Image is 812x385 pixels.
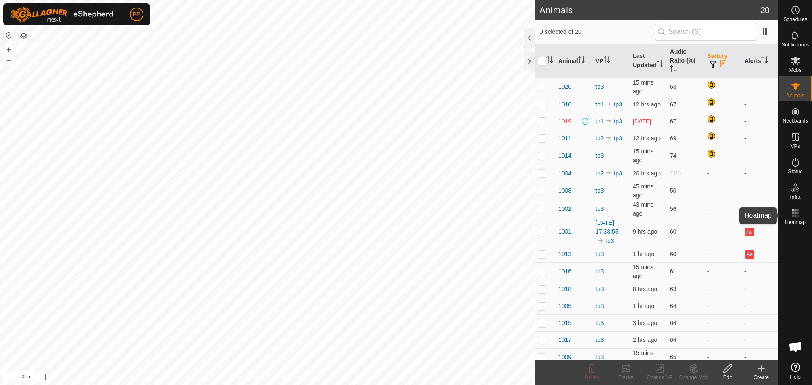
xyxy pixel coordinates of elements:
[790,374,801,380] span: Help
[614,101,622,108] a: tp3
[670,251,677,257] span: 60
[670,228,677,235] span: 60
[606,238,614,244] a: tp3
[741,96,778,113] td: -
[741,348,778,366] td: -
[790,194,800,199] span: Infra
[741,182,778,200] td: -
[704,165,741,182] td: -
[595,83,604,90] a: tp3
[633,303,654,309] span: 31 Aug 2025, 6:51 pm
[592,44,629,78] th: VP
[633,183,653,199] span: 31 Aug 2025, 7:11 pm
[558,336,571,344] span: 1017
[741,147,778,165] td: -
[704,200,741,218] td: -
[670,101,677,108] span: 67
[633,319,657,326] span: 31 Aug 2025, 4:27 pm
[785,220,806,225] span: Heatmap
[133,10,141,19] span: BB
[595,205,604,212] a: tp3
[670,354,677,360] span: 65
[614,170,622,177] a: tp3
[704,331,741,348] td: -
[19,31,29,41] button: Map Layers
[745,250,754,259] button: Ae
[633,286,657,292] span: 31 Aug 2025, 11:21 am
[704,281,741,298] td: -
[741,200,778,218] td: -
[633,228,657,235] span: 31 Aug 2025, 10:01 am
[670,268,677,275] span: 61
[704,348,741,366] td: -
[595,219,619,235] a: [DATE] 17:33:55
[670,187,677,194] span: 50
[633,170,661,177] span: 30 Aug 2025, 11:01 pm
[558,250,571,259] span: 1013
[782,42,809,47] span: Notifications
[633,148,653,164] span: 31 Aug 2025, 7:41 pm
[788,169,802,174] span: Status
[741,130,778,147] td: -
[670,170,682,177] span: TBD
[595,303,604,309] a: tp3
[789,68,801,73] span: Mobs
[704,182,741,200] td: -
[744,374,778,381] div: Create
[558,302,571,311] span: 1005
[667,44,704,78] th: Audio Ratio (%)
[670,286,677,292] span: 63
[4,55,14,66] button: –
[595,354,604,360] a: tp3
[633,336,657,343] span: 31 Aug 2025, 5:21 pm
[595,101,604,108] a: tp1
[741,78,778,96] td: -
[670,118,677,125] span: 67
[585,374,600,380] span: Delete
[670,303,677,309] span: 64
[595,319,604,326] a: tp3
[710,374,744,381] div: Edit
[629,44,667,78] th: Last Updated
[605,169,612,176] img: to
[276,374,301,382] a: Contact Us
[604,57,610,64] p-sorticon: Activate to sort
[655,23,757,41] input: Search (S)
[656,62,663,68] p-sorticon: Activate to sort
[578,57,585,64] p-sorticon: Activate to sort
[595,118,604,125] a: tp1
[605,134,612,141] img: to
[741,314,778,331] td: -
[558,82,571,91] span: 1020
[558,169,571,178] span: 1004
[633,201,653,217] span: 31 Aug 2025, 7:13 pm
[558,227,571,236] span: 1001
[786,93,804,98] span: Animals
[741,298,778,314] td: -
[558,151,571,160] span: 1014
[633,101,661,108] span: 31 Aug 2025, 7:41 am
[782,118,808,123] span: Neckbands
[670,205,677,212] span: 56
[558,285,571,294] span: 1018
[633,264,653,279] span: 31 Aug 2025, 7:41 pm
[670,152,677,159] span: 74
[609,374,643,381] div: Tracks
[595,187,604,194] a: tp3
[555,44,592,78] th: Animal
[234,374,266,382] a: Privacy Policy
[704,44,741,78] th: Battery
[558,134,571,143] span: 1011
[558,117,571,126] span: 1019
[741,331,778,348] td: -
[540,5,760,15] h2: Animals
[595,170,604,177] a: tp2
[633,79,653,95] span: 31 Aug 2025, 7:41 pm
[670,83,677,90] span: 63
[558,353,571,362] span: 1009
[704,218,741,246] td: -
[558,205,571,213] span: 1002
[595,286,604,292] a: tp3
[595,268,604,275] a: tp3
[704,314,741,331] td: -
